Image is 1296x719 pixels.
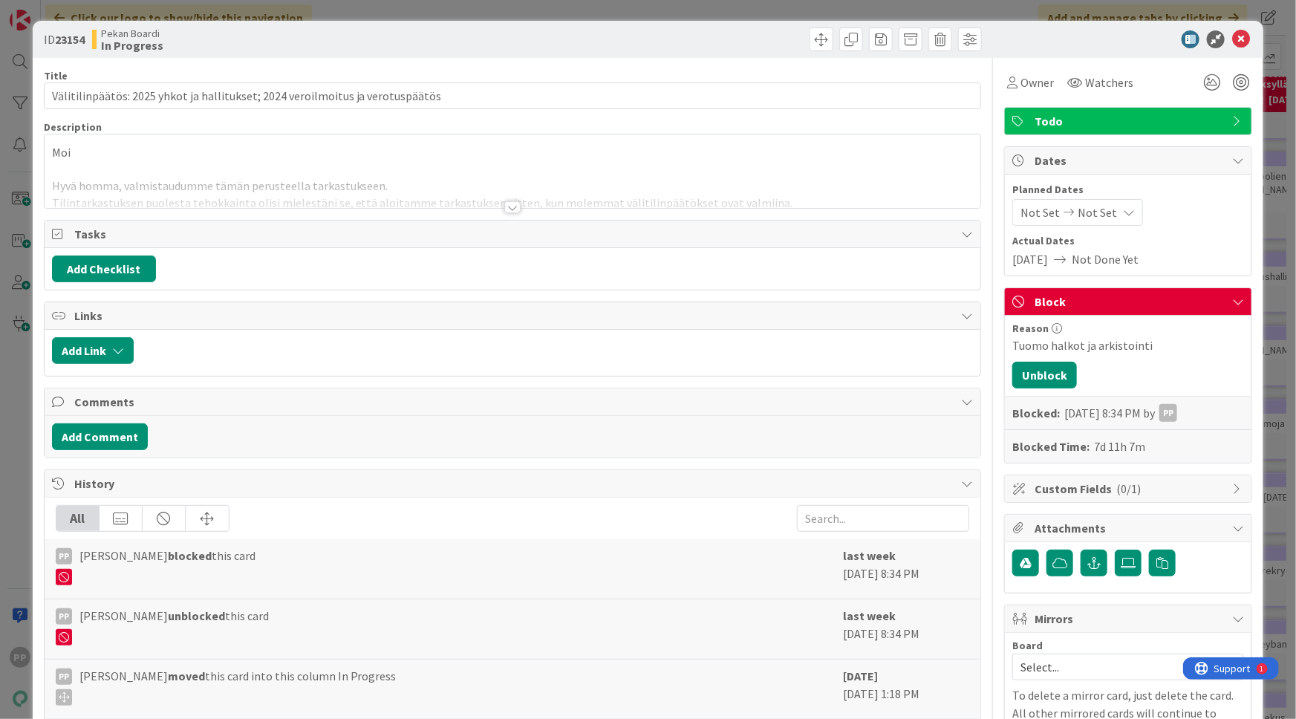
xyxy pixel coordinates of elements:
[797,505,969,532] input: Search...
[74,475,954,492] span: History
[1020,74,1054,91] span: Owner
[1078,204,1117,221] span: Not Set
[1020,204,1060,221] span: Not Set
[56,506,100,531] div: All
[1012,336,1244,354] div: Tuomo halkot ja arkistointi
[44,30,85,48] span: ID
[843,668,878,683] b: [DATE]
[1064,404,1177,422] div: [DATE] 8:34 PM by
[168,668,205,683] b: moved
[56,608,72,625] div: PP
[843,667,969,712] div: [DATE] 1:18 PM
[55,32,85,47] b: 23154
[168,548,212,563] b: blocked
[1012,233,1244,249] span: Actual Dates
[1012,362,1077,388] button: Unblock
[843,608,896,623] b: last week
[1012,437,1090,455] b: Blocked Time:
[1020,657,1211,677] span: Select...
[1035,480,1225,498] span: Custom Fields
[1085,74,1133,91] span: Watchers
[1116,481,1141,496] span: ( 0/1 )
[56,548,72,565] div: PP
[101,39,163,51] b: In Progress
[1012,182,1244,198] span: Planned Dates
[52,423,148,450] button: Add Comment
[843,548,896,563] b: last week
[1159,404,1177,422] div: PP
[843,547,969,591] div: [DATE] 8:34 PM
[52,145,71,160] span: Moi
[1035,112,1225,130] span: Todo
[74,307,954,325] span: Links
[1072,250,1139,268] span: Not Done Yet
[79,667,397,706] span: [PERSON_NAME] this card into this column In Progress
[79,547,255,585] span: [PERSON_NAME] this card
[44,120,102,134] span: Description
[168,608,225,623] b: unblocked
[31,2,68,20] span: Support
[52,256,156,282] button: Add Checklist
[843,607,969,651] div: [DATE] 8:34 PM
[1012,250,1048,268] span: [DATE]
[1012,323,1049,334] span: Reason
[1012,404,1060,422] b: Blocked:
[1012,640,1043,651] span: Board
[1035,293,1225,310] span: Block
[52,337,134,364] button: Add Link
[79,607,269,645] span: [PERSON_NAME] this card
[74,225,954,243] span: Tasks
[56,668,72,685] div: PP
[1094,437,1145,455] div: 7d 11h 7m
[74,393,954,411] span: Comments
[44,82,982,109] input: type card name here...
[77,6,81,18] div: 1
[101,27,163,39] span: Pekan Boardi
[1035,610,1225,628] span: Mirrors
[1035,519,1225,537] span: Attachments
[1035,152,1225,169] span: Dates
[44,69,68,82] label: Title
